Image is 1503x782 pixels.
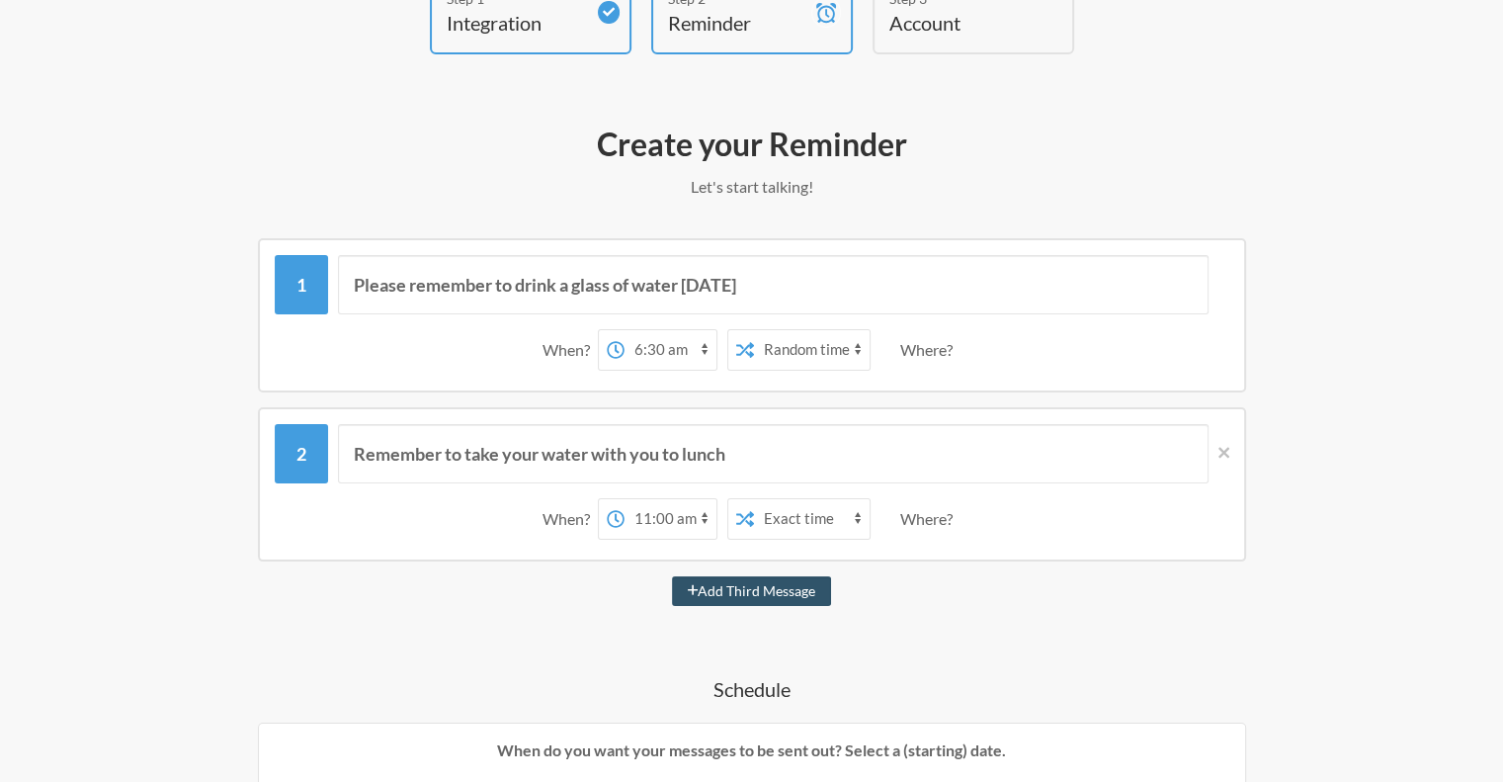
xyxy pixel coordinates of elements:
[672,576,832,606] button: Add Third Message
[338,424,1209,483] input: Message
[338,255,1209,314] input: Message
[274,739,1230,762] p: When do you want your messages to be sent out? Select a (starting) date.
[668,9,806,37] h4: Reminder
[900,329,960,371] div: Where?
[900,498,960,540] div: Where?
[179,675,1325,703] h4: Schedule
[543,329,598,371] div: When?
[179,124,1325,165] h2: Create your Reminder
[179,175,1325,199] p: Let's start talking!
[543,498,598,540] div: When?
[447,9,585,37] h4: Integration
[889,9,1028,37] h4: Account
